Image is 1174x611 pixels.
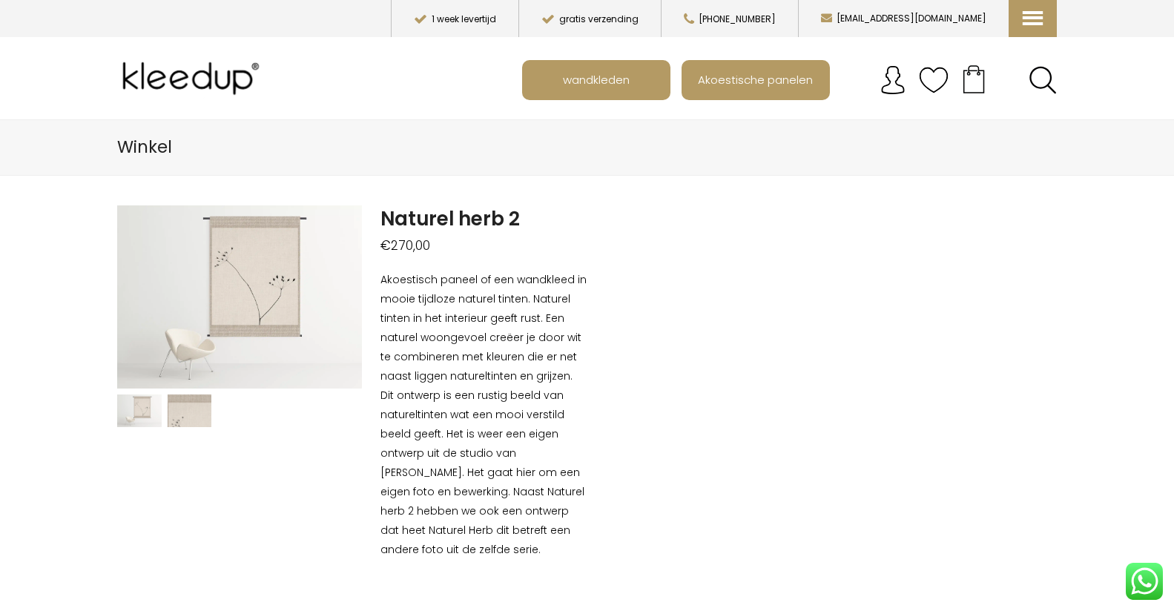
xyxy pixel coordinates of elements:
a: Akoestische panelen [683,62,828,99]
h1: Naturel herb 2 [380,205,587,232]
span: wandkleden [555,65,638,93]
img: Naturel herb 2 [117,394,161,428]
nav: Main menu [522,60,1068,100]
span: Winkel [117,135,172,159]
a: Your cart [949,60,999,97]
span: Akoestische panelen [690,65,821,93]
span: € [380,237,391,254]
img: verlanglijstje.svg [919,65,949,95]
a: Search [1029,66,1057,94]
img: account.svg [878,65,908,95]
a: wandkleden [524,62,669,99]
img: Naturel herb 2 - Afbeelding 2 [168,394,211,428]
p: Akoestisch paneel of een wandkleed in mooie tijdloze naturel tinten. Naturel tinten in het interi... [380,270,587,559]
img: Kleedup [117,49,270,108]
bdi: 270,00 [380,237,430,254]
